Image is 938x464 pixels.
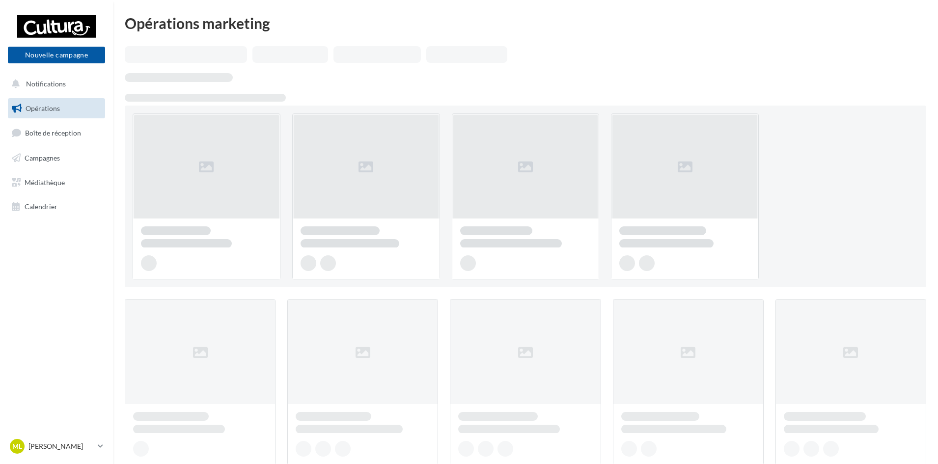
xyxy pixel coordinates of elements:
[8,437,105,456] a: ML [PERSON_NAME]
[25,178,65,186] span: Médiathèque
[28,441,94,451] p: [PERSON_NAME]
[6,196,107,217] a: Calendrier
[6,172,107,193] a: Médiathèque
[8,47,105,63] button: Nouvelle campagne
[12,441,22,451] span: ML
[26,104,60,112] span: Opérations
[125,16,926,30] div: Opérations marketing
[6,98,107,119] a: Opérations
[25,202,57,211] span: Calendrier
[6,122,107,143] a: Boîte de réception
[26,80,66,88] span: Notifications
[6,74,103,94] button: Notifications
[25,129,81,137] span: Boîte de réception
[6,148,107,168] a: Campagnes
[25,154,60,162] span: Campagnes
